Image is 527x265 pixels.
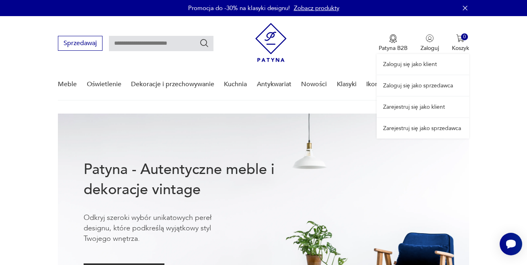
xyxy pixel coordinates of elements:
a: Meble [58,69,77,100]
a: Zarejestruj się jako sprzedawca [377,118,469,139]
img: Patyna - sklep z meblami i dekoracjami vintage [255,23,287,62]
p: Promocja do -30% na klasyki designu! [188,4,290,12]
iframe: Smartsupp widget button [500,233,522,255]
a: Nowości [301,69,327,100]
a: Zaloguj się jako klient [377,54,469,75]
a: Antykwariat [257,69,291,100]
a: Kuchnia [224,69,247,100]
a: Zarejestruj się jako klient [377,97,469,117]
a: Zaloguj się jako sprzedawca [377,75,469,96]
a: Ikony designu [366,69,407,100]
button: Szukaj [199,38,209,48]
a: Oświetlenie [87,69,121,100]
h1: Patyna - Autentyczne meble i dekoracje vintage [84,159,301,200]
a: Klasyki [337,69,357,100]
p: Koszyk [452,44,469,52]
a: Sprzedawaj [58,41,103,47]
button: Sprzedawaj [58,36,103,51]
a: Dekoracje i przechowywanie [131,69,214,100]
a: Zobacz produkty [294,4,339,12]
p: Odkryj szeroki wybór unikatowych pereł designu, które podkreślą wyjątkowy styl Twojego wnętrza. [84,213,236,244]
